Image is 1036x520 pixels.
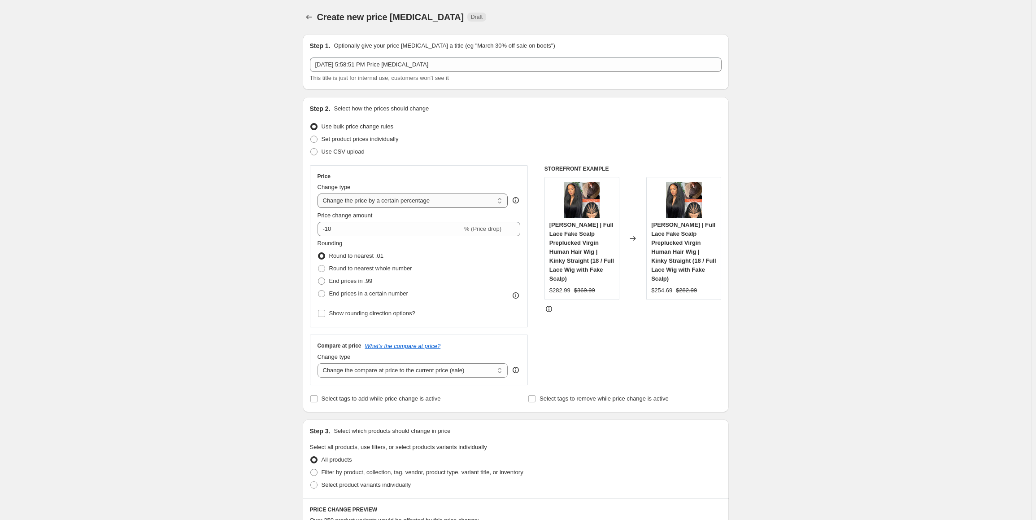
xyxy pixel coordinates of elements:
span: Select tags to add while price change is active [322,395,441,402]
span: Draft [471,13,483,21]
span: Round to nearest whole number [329,265,412,272]
input: 30% off holiday sale [310,57,722,72]
h3: Compare at price [318,342,361,349]
span: All products [322,456,352,463]
span: Select tags to remove while price change is active [540,395,669,402]
h6: STOREFRONT EXAMPLE [544,165,722,172]
h2: Step 1. [310,41,331,50]
button: Price change jobs [303,11,315,23]
div: help [511,196,520,205]
h2: Step 2. [310,104,331,113]
span: $282.99 [549,287,570,294]
input: -15 [318,222,462,236]
span: Use CSV upload [322,148,365,155]
span: Change type [318,353,351,360]
span: Round to nearest .01 [329,252,383,259]
span: Select product variants individually [322,481,411,488]
span: This title is just for internal use, customers won't see it [310,75,449,81]
span: [PERSON_NAME] | Full Lace Fake Scalp Preplucked Virgin Human Hair Wig | Kinky Straight (18 / Full... [549,221,614,282]
div: help [511,366,520,375]
img: KS-1_baf4a9ea-cb53-4ca3-8aa7-eec5d38e3c88_80x.jpg [666,182,702,218]
span: Show rounding direction options? [329,310,415,317]
span: Create new price [MEDICAL_DATA] [317,12,464,22]
button: What's the compare at price? [365,343,441,349]
span: End prices in a certain number [329,290,408,297]
span: Use bulk price change rules [322,123,393,130]
span: [PERSON_NAME] | Full Lace Fake Scalp Preplucked Virgin Human Hair Wig | Kinky Straight (18 / Full... [651,221,716,282]
p: Optionally give your price [MEDICAL_DATA] a title (eg "March 30% off sale on boots") [334,41,555,50]
span: Change type [318,184,351,190]
img: KS-1_baf4a9ea-cb53-4ca3-8aa7-eec5d38e3c88_80x.jpg [564,182,600,218]
span: $369.99 [574,287,595,294]
span: End prices in .99 [329,278,373,284]
span: Select all products, use filters, or select products variants individually [310,444,487,450]
p: Select how the prices should change [334,104,429,113]
h2: Step 3. [310,427,331,436]
span: $254.69 [651,287,672,294]
span: $282.99 [676,287,697,294]
span: % (Price drop) [464,225,501,232]
span: Filter by product, collection, tag, vendor, product type, variant title, or inventory [322,469,523,476]
p: Select which products should change in price [334,427,450,436]
span: Rounding [318,240,343,247]
h3: Price [318,173,331,180]
span: Price change amount [318,212,373,219]
h6: PRICE CHANGE PREVIEW [310,506,722,513]
span: Set product prices individually [322,136,399,142]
